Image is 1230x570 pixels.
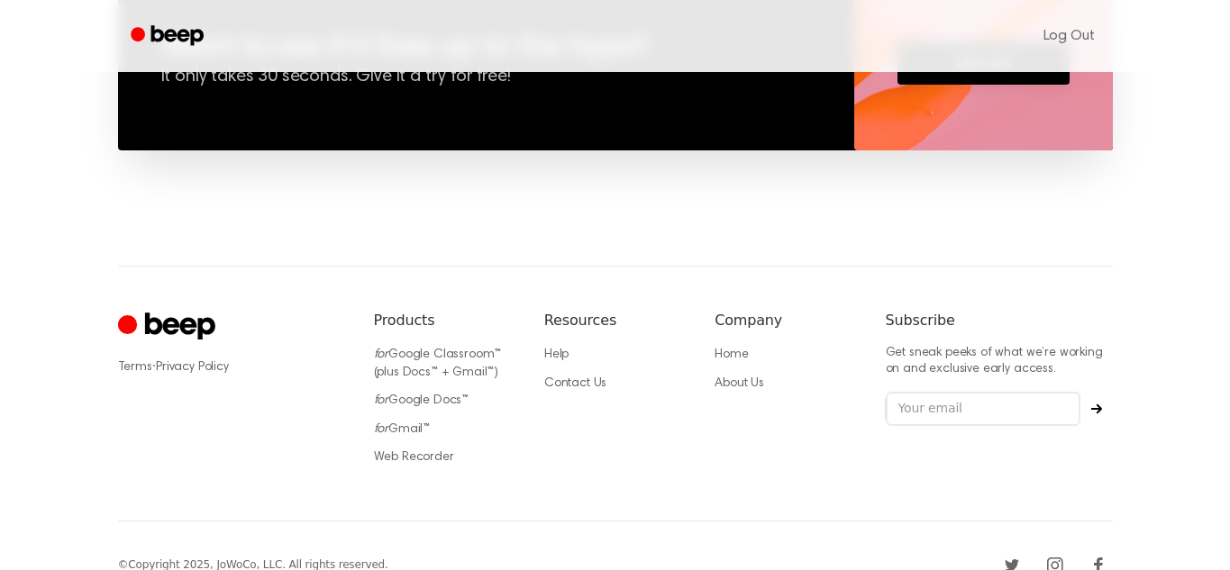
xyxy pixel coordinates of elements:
h6: Subscribe [886,310,1113,331]
input: Your email [886,392,1080,426]
a: Cruip [118,310,220,345]
p: Get sneak peeks of what we’re working on and exclusive early access. [886,346,1113,377]
a: Help [544,348,569,361]
i: for [374,394,389,407]
h6: Products [374,310,515,331]
h6: Company [715,310,856,331]
a: Home [715,348,748,361]
a: Terms [118,361,152,374]
a: forGoogle Docs™ [374,394,469,407]
a: Beep [118,19,220,54]
h6: Resources [544,310,686,331]
a: Web Recorder [374,451,454,464]
button: Subscribe [1080,403,1113,414]
a: forGoogle Classroom™ (plus Docs™ + Gmail™) [374,348,502,379]
i: for [374,423,389,436]
i: for [374,348,389,361]
div: · [118,358,345,376]
a: About Us [715,377,764,390]
a: forGmail™ [374,423,431,436]
a: Contact Us [544,377,606,390]
a: Privacy Policy [156,361,229,374]
a: Log Out [1025,14,1113,58]
p: It only takes 30 seconds. Give it a try for free! [161,65,811,90]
